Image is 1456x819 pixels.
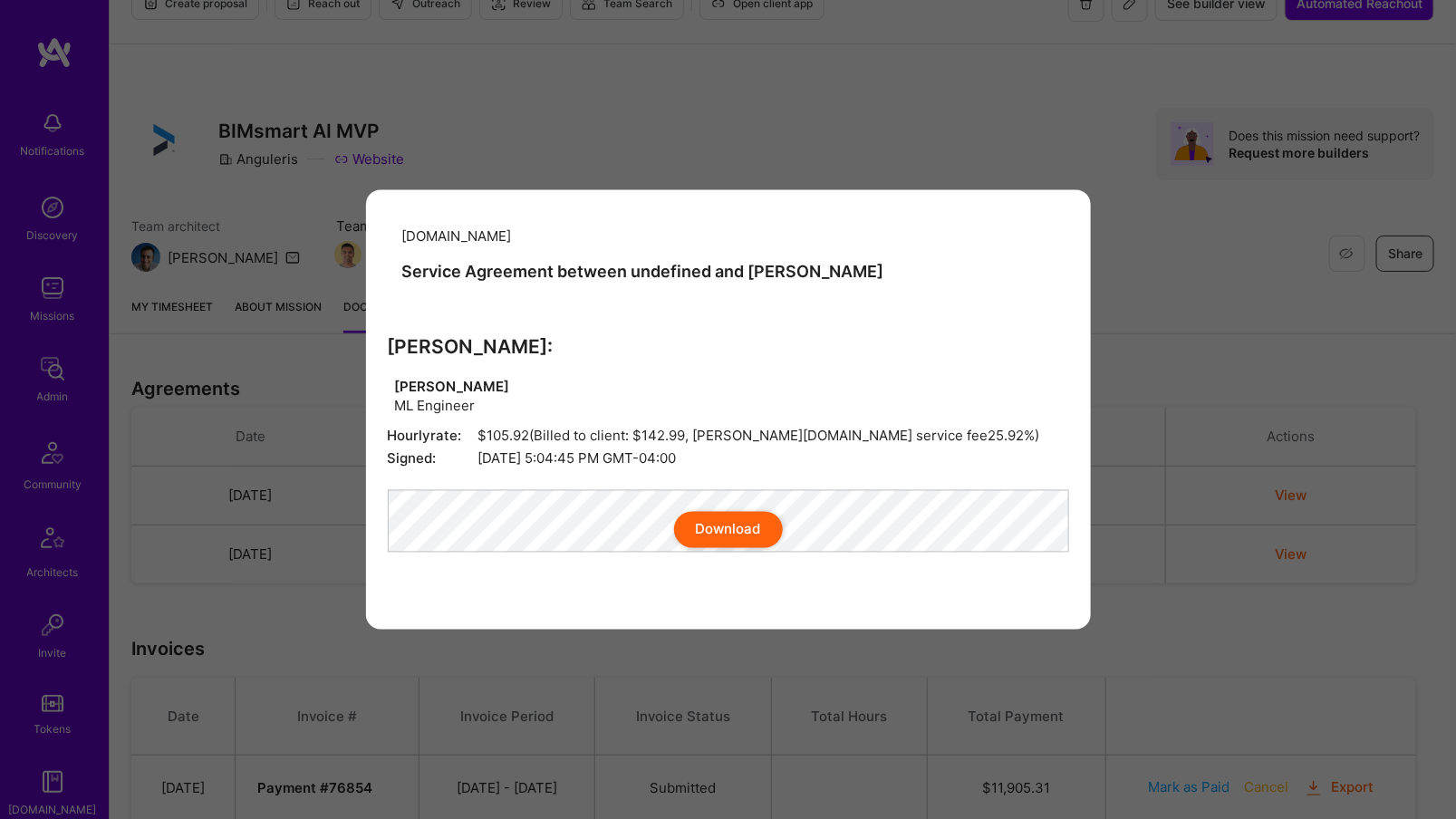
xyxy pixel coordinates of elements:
span: [DOMAIN_NAME] [402,227,512,245]
span: ML Engineer [395,396,510,415]
span: Hourly rate: [388,426,478,445]
div: modal [366,190,1091,630]
span: [DATE] 5:04:45 PM GMT-04:00 [388,448,1069,467]
span: [PERSON_NAME] [395,377,510,396]
h3: [PERSON_NAME]: [388,335,1069,358]
span: Signed: [388,448,478,467]
span: $105.92 (Billed to client: $ 142.99 , [PERSON_NAME][DOMAIN_NAME] service fee 25.92 %) [388,426,1069,445]
h3: Service Agreement between undefined and [PERSON_NAME] [402,262,884,282]
i: icon Close [1060,215,1071,226]
button: Download [674,511,783,547]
